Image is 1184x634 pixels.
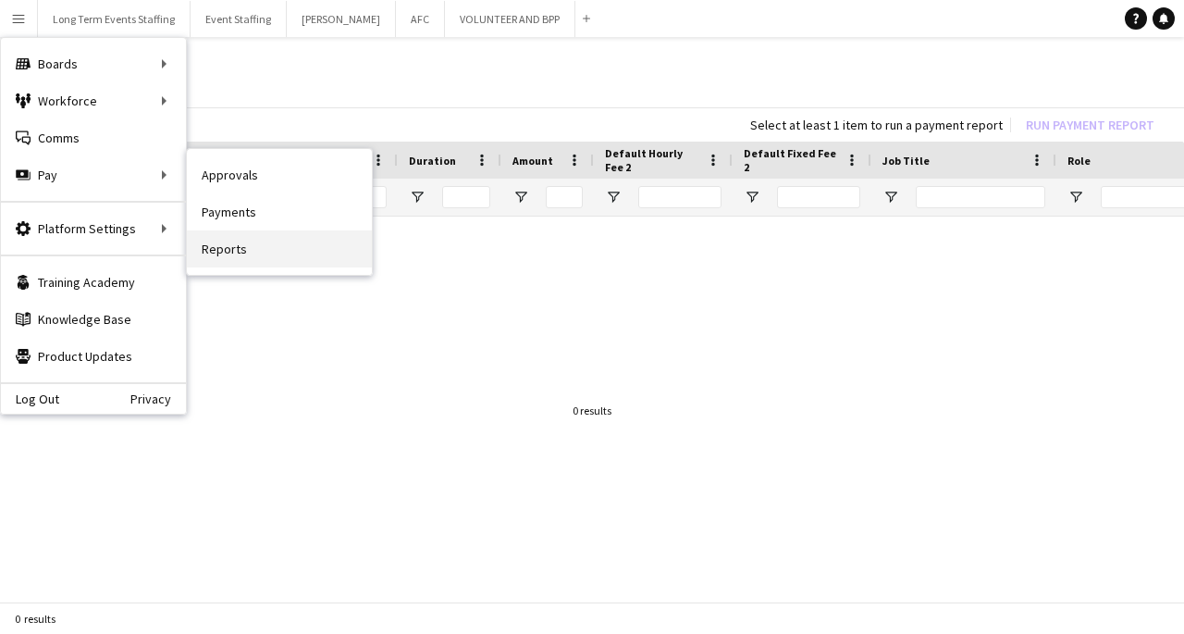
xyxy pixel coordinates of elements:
[38,1,191,37] button: Long Term Events Staffing
[396,1,445,37] button: AFC
[512,154,553,168] span: Amount
[744,146,838,174] span: Default Fixed Fee 2
[777,186,860,208] input: Default Fixed Fee 2 Filter Input
[638,186,721,208] input: Default Hourly Fee 2 Filter Input
[287,1,396,37] button: [PERSON_NAME]
[916,186,1045,208] input: Job Title Filter Input
[1,119,186,156] a: Comms
[512,189,529,205] button: Open Filter Menu
[409,189,425,205] button: Open Filter Menu
[1,156,186,193] div: Pay
[744,189,760,205] button: Open Filter Menu
[1,210,186,247] div: Platform Settings
[1,264,186,301] a: Training Academy
[1,301,186,338] a: Knowledge Base
[191,1,287,37] button: Event Staffing
[445,1,575,37] button: VOLUNTEER AND BPP
[187,156,372,193] a: Approvals
[187,230,372,267] a: Reports
[1067,154,1091,168] span: Role
[1,45,186,82] div: Boards
[1,338,186,375] a: Product Updates
[409,154,456,168] span: Duration
[573,404,611,417] div: 0 results
[882,189,899,205] button: Open Filter Menu
[882,154,930,168] span: Job Title
[187,193,372,230] a: Payments
[1,82,186,119] div: Workforce
[605,189,622,205] button: Open Filter Menu
[605,146,699,174] span: Default Hourly Fee 2
[1067,189,1084,205] button: Open Filter Menu
[130,392,186,406] a: Privacy
[750,117,1003,133] div: Select at least 1 item to run a payment report
[546,186,583,208] input: Amount Filter Input
[1,392,59,406] a: Log Out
